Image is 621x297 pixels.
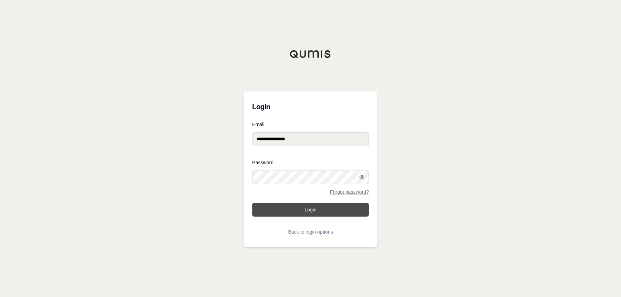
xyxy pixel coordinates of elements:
img: Qumis [290,50,331,58]
label: Password [252,160,369,165]
a: Forgot password? [330,190,369,194]
button: Back to login options [252,225,369,239]
h3: Login [252,100,369,114]
label: Email [252,122,369,127]
button: Login [252,203,369,217]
